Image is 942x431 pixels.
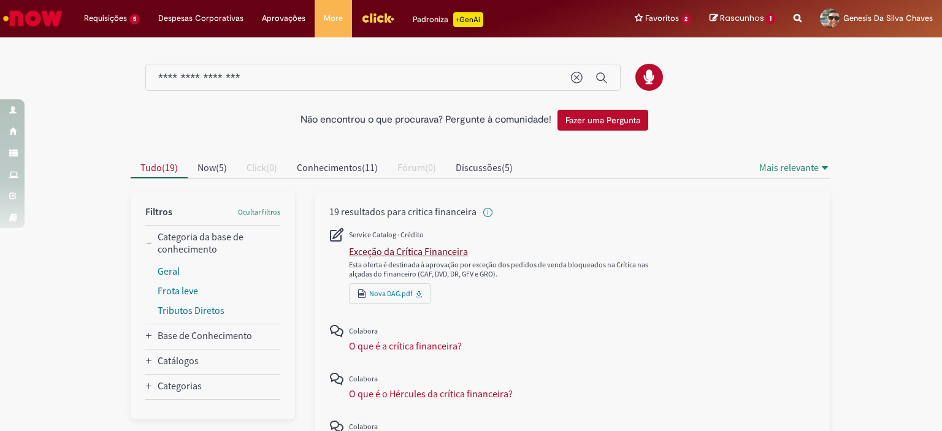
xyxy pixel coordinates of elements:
[301,115,551,126] h2: Não encontrou o que procurava? Pergunte à comunidade!
[681,14,692,25] span: 2
[1,6,64,31] img: ServiceNow
[710,13,775,25] a: Rascunhos
[361,9,394,27] img: click_logo_yellow_360x200.png
[645,12,679,25] span: Favoritos
[720,12,764,24] span: Rascunhos
[84,12,127,25] span: Requisições
[766,13,775,25] span: 1
[129,14,140,25] span: 5
[413,12,483,27] div: Padroniza
[158,12,243,25] span: Despesas Corporativas
[453,12,483,27] p: +GenAi
[843,13,933,23] span: Genesis Da Silva Chaves
[262,12,305,25] span: Aprovações
[324,12,343,25] span: More
[557,110,648,131] button: Fazer uma Pergunta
